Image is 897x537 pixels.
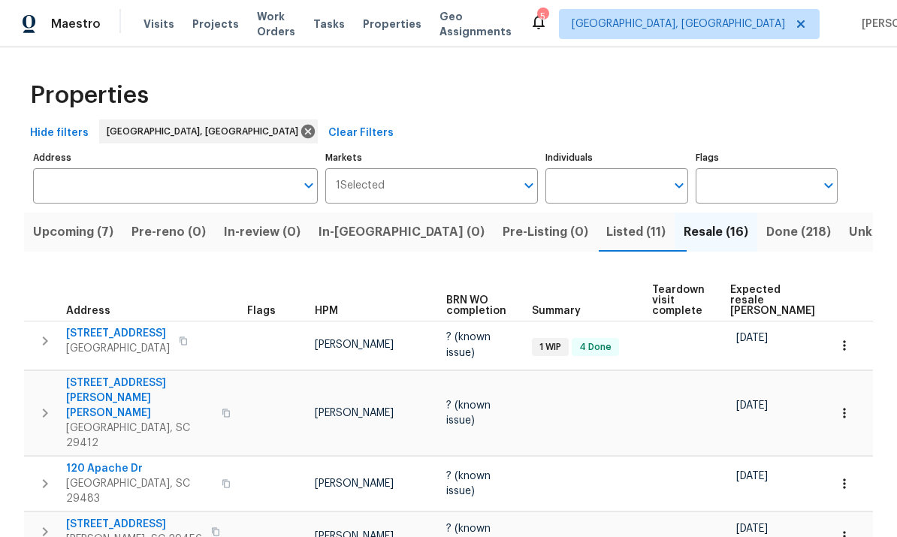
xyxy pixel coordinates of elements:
span: ? (known issue) [446,332,491,357]
span: Properties [363,17,421,32]
span: 120 Apache Dr [66,461,213,476]
span: ? (known issue) [446,471,491,496]
span: [PERSON_NAME] [315,339,394,350]
span: Visits [143,17,174,32]
span: Pre-reno (0) [131,222,206,243]
span: Tasks [313,19,345,29]
span: Pre-Listing (0) [503,222,588,243]
span: [STREET_ADDRESS] [66,326,170,341]
span: [DATE] [736,400,768,411]
span: 4 Done [573,341,618,354]
span: [PERSON_NAME] [315,408,394,418]
button: Clear Filters [322,119,400,147]
span: BRN WO completion [446,295,506,316]
label: Markets [325,153,539,162]
div: [GEOGRAPHIC_DATA], [GEOGRAPHIC_DATA] [99,119,318,143]
span: [GEOGRAPHIC_DATA], [GEOGRAPHIC_DATA] [572,17,785,32]
span: [STREET_ADDRESS] [66,517,202,532]
span: In-[GEOGRAPHIC_DATA] (0) [319,222,485,243]
span: Projects [192,17,239,32]
span: Address [66,306,110,316]
button: Open [818,175,839,196]
span: Clear Filters [328,124,394,143]
span: [PERSON_NAME] [315,478,394,489]
button: Hide filters [24,119,95,147]
span: Upcoming (7) [33,222,113,243]
span: Listed (11) [606,222,666,243]
span: Maestro [51,17,101,32]
label: Address [33,153,318,162]
span: [GEOGRAPHIC_DATA], [GEOGRAPHIC_DATA] [107,124,304,139]
span: Hide filters [30,124,89,143]
span: Work Orders [257,9,295,39]
span: Expected resale [PERSON_NAME] [730,285,815,316]
span: Flags [247,306,276,316]
span: Resale (16) [684,222,748,243]
span: Geo Assignments [439,9,512,39]
span: 1 WIP [533,341,567,354]
span: [GEOGRAPHIC_DATA], SC 29483 [66,476,213,506]
span: [STREET_ADDRESS][PERSON_NAME][PERSON_NAME] [66,376,213,421]
span: Teardown visit complete [652,285,705,316]
span: [GEOGRAPHIC_DATA], SC 29412 [66,421,213,451]
span: Properties [30,88,149,103]
button: Open [298,175,319,196]
div: 5 [537,9,548,24]
button: Open [518,175,539,196]
span: Done (218) [766,222,831,243]
span: In-review (0) [224,222,301,243]
label: Flags [696,153,838,162]
label: Individuals [545,153,687,162]
button: Open [669,175,690,196]
span: HPM [315,306,338,316]
span: [GEOGRAPHIC_DATA] [66,341,170,356]
span: [DATE] [736,471,768,481]
span: ? (known issue) [446,400,491,426]
span: [DATE] [736,523,768,534]
span: [DATE] [736,333,768,343]
span: Summary [532,306,581,316]
span: 1 Selected [336,180,385,192]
